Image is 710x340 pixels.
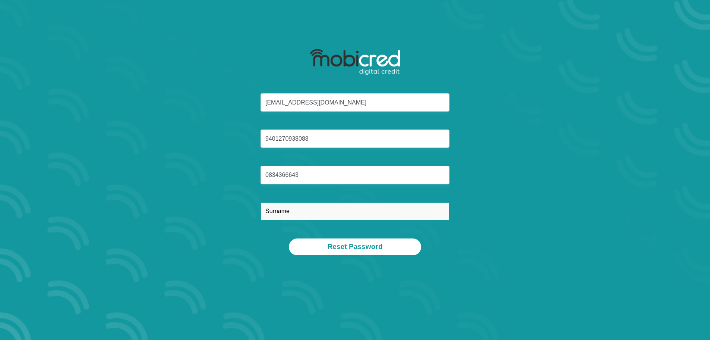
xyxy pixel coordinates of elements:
input: Cellphone Number [261,166,449,184]
button: Reset Password [289,238,421,255]
input: Surname [261,202,449,221]
img: mobicred logo [310,49,400,75]
input: Email [261,93,449,112]
input: ID Number [261,130,449,148]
